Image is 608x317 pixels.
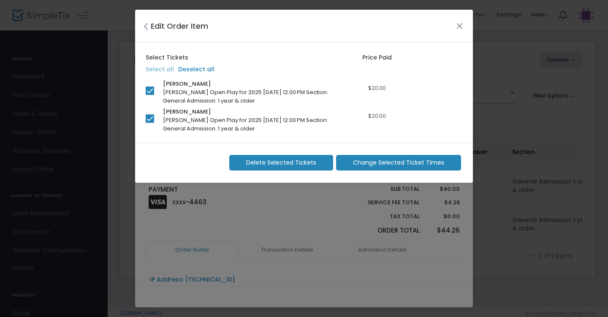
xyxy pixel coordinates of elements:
span: [PERSON_NAME] [163,80,211,88]
div: $20.00 [351,112,403,120]
div: $20.00 [351,84,403,92]
label: Price Paid [362,53,392,62]
span: Delete Selected Tickets [246,158,316,167]
label: Select all [146,65,174,74]
span: [PERSON_NAME] Open Play for 2025 [DATE] 12:00 PM Section: General Admission: 1 year & older [163,116,328,133]
label: Select Tickets [146,53,188,62]
i: Close [143,22,148,31]
p: Copied to clipboard [256,293,325,306]
span: [PERSON_NAME] Open Play for 2025 [DATE] 12:00 PM Section: General Admission: 1 year & older [163,88,328,105]
span: [PERSON_NAME] [163,108,211,116]
button: Close [454,20,465,31]
button: dismiss [330,293,352,306]
label: Deselect all [178,65,214,74]
h4: Edit Order Item [151,20,208,32]
span: Change Selected Ticket Times [353,158,444,167]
